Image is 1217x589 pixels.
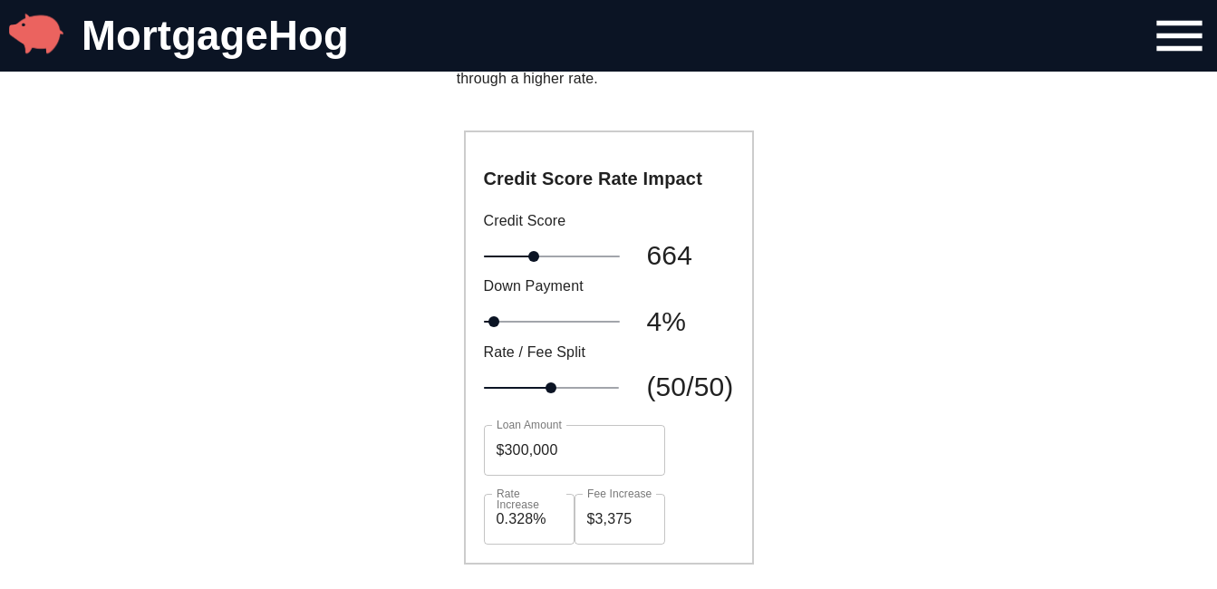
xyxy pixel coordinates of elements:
span: (50/50) [646,368,733,407]
h2: Credit Score Rate Impact [484,166,734,192]
input: Loan Amount [484,425,665,476]
span: 664 [647,237,693,275]
a: MortgageHog [82,13,349,59]
p: Rate / Fee Split [484,342,734,363]
p: Down Payment [484,275,734,297]
img: MortgageHog Logo [9,6,63,61]
p: Credit Score [484,210,734,232]
span: 4% [647,303,687,342]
